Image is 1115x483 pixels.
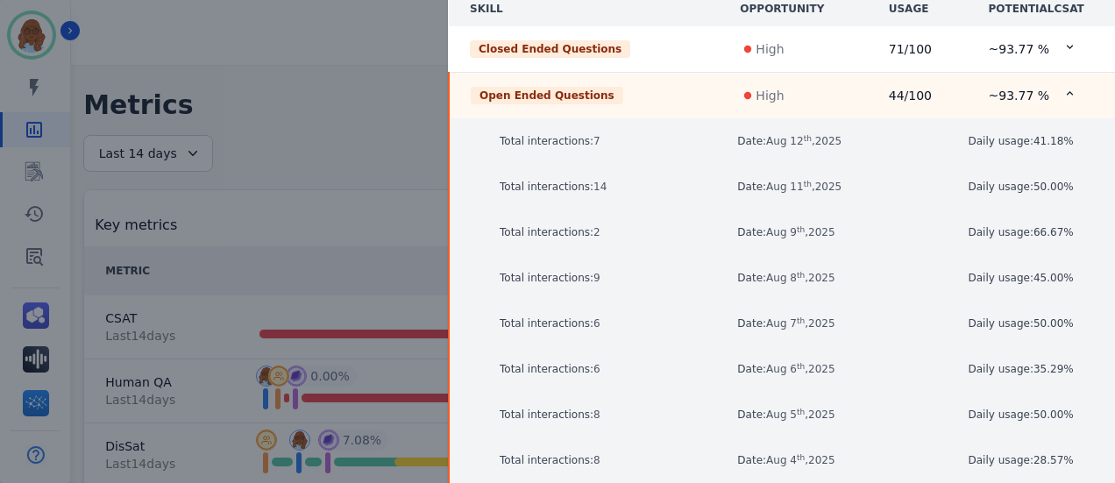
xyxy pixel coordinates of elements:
span: 71 /100 [889,42,932,56]
p: Daily usage: 50.00 % [969,315,1115,332]
p: Total interactions: [500,315,718,332]
span: 9 [593,272,600,284]
span: 8 [593,454,600,466]
div: Open Ended Questions [471,87,623,104]
div: SKILL [470,2,503,16]
p: Total interactions: [500,178,718,195]
div: OPPORTUNITY [740,2,824,16]
div: USAGE [889,2,929,16]
p: Total interactions: [500,224,718,241]
sup: th [797,316,805,325]
p: Total interactions: [500,451,718,469]
p: Total interactions: [500,132,718,150]
p: Date: [737,132,866,150]
span: 8 [593,408,600,421]
span: 44 /100 [889,89,932,103]
p: Date: [737,269,866,287]
span: Aug 7 , 2025 [766,317,835,330]
p: Daily usage: 45.00 % [969,269,1115,287]
p: Daily usage: 66.67 % [969,224,1115,241]
sup: th [797,453,805,462]
div: POTENTIAL CSAT [989,2,1084,16]
p: Total interactions: [500,360,718,378]
span: Aug 6 , 2025 [766,363,835,375]
span: Aug 12 , 2025 [766,135,842,147]
p: Daily usage: 41.18 % [969,132,1115,150]
sup: th [797,271,805,280]
p: Daily usage: 35.29 % [969,360,1115,378]
span: 2 [593,226,600,238]
span: Aug 9 , 2025 [766,226,835,238]
span: 6 [593,363,600,375]
p: High [756,87,784,104]
span: 6 [593,317,600,330]
p: Daily usage: 50.00 % [969,406,1115,423]
span: ~ 93.77 % [989,40,1050,58]
span: Aug 4 , 2025 [766,454,835,466]
sup: th [797,362,805,371]
span: Aug 11 , 2025 [766,181,842,193]
sup: th [797,408,805,416]
p: Date: [737,360,866,378]
span: Aug 5 , 2025 [766,408,835,421]
span: Aug 8 , 2025 [766,272,835,284]
sup: th [804,180,812,188]
p: Date: [737,406,866,423]
sup: th [804,134,812,143]
p: Date: [737,315,866,332]
span: 14 [593,181,607,193]
p: Total interactions: [500,269,718,287]
span: 7 [593,135,600,147]
p: Daily usage: 28.57 % [969,451,1115,469]
p: Date: [737,178,866,195]
p: Total interactions: [500,406,718,423]
p: Date: [737,451,866,469]
div: Closed Ended Questions [470,40,630,58]
sup: th [797,225,805,234]
span: ~ 93.77 % [989,87,1050,104]
p: Date: [737,224,866,241]
p: High [756,40,784,58]
p: Daily usage: 50.00 % [969,178,1115,195]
